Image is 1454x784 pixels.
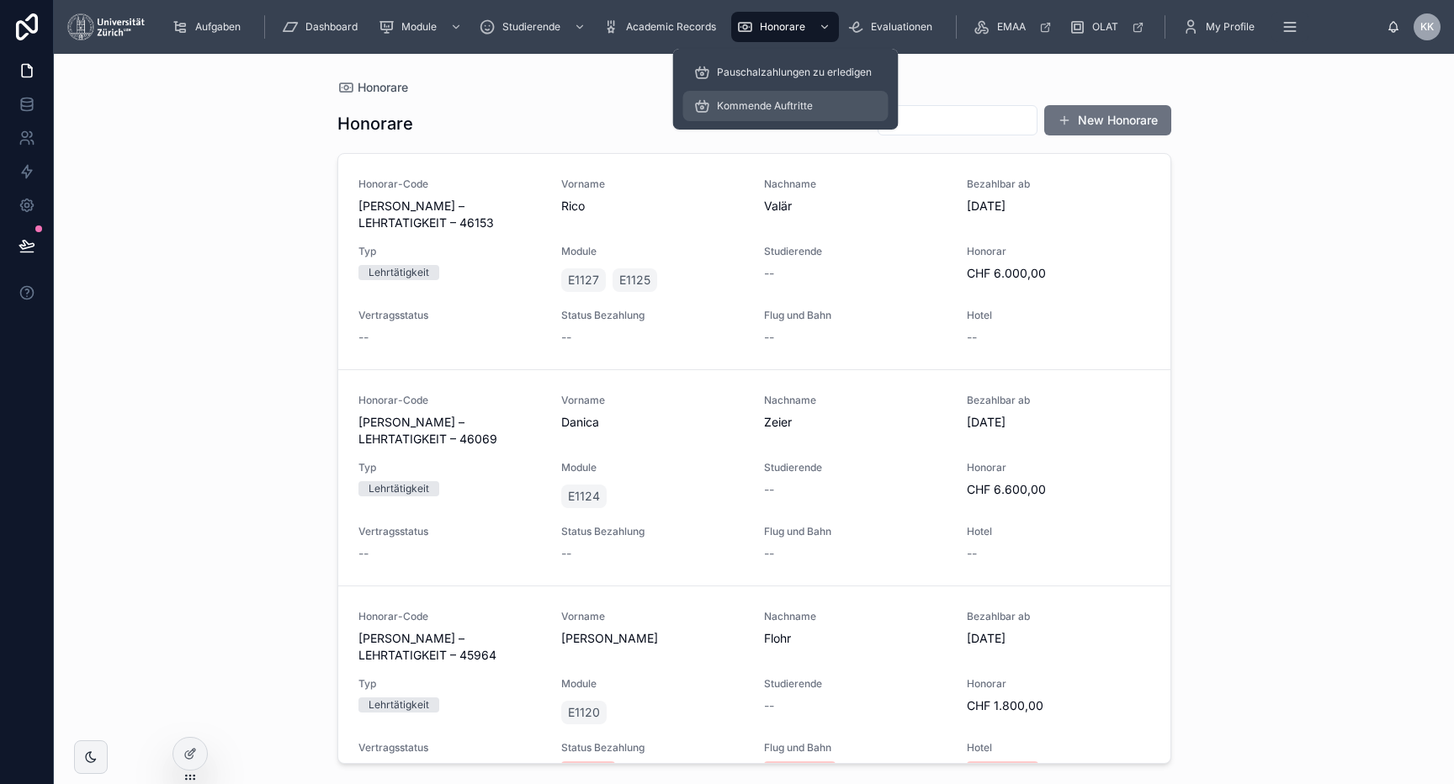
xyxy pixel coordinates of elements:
[337,79,408,96] a: Honorare
[561,198,744,215] span: Rico
[358,394,541,407] span: Honorar-Code
[358,741,541,755] span: Vertragsstatus
[568,488,600,505] span: E1124
[764,329,774,346] span: --
[968,12,1060,42] a: EMAA
[305,20,358,34] span: Dashboard
[369,697,429,712] div: Lehrtätigkeit
[764,677,947,691] span: Studierende
[731,12,839,42] a: Honorare
[561,414,744,431] span: Danica
[764,610,947,623] span: Nachname
[967,177,1149,191] span: Bezahlbar ab
[561,485,607,508] a: E1124
[1177,12,1266,42] a: My Profile
[561,610,744,623] span: Vorname
[1206,20,1255,34] span: My Profile
[358,677,541,691] span: Typ
[1092,20,1118,34] span: OLAT
[764,697,774,714] span: --
[764,525,947,538] span: Flug und Bahn
[561,741,744,755] span: Status Bezahlung
[358,761,369,778] span: --
[597,12,728,42] a: Academic Records
[967,677,1149,691] span: Honorar
[613,268,657,292] a: E1125
[158,8,1387,45] div: scrollable content
[683,91,889,121] a: Kommende Auftritte
[997,20,1026,34] span: EMAA
[967,265,1149,282] span: CHF 6.000,00
[561,461,744,474] span: Module
[568,704,600,721] span: E1120
[561,545,571,562] span: --
[358,414,541,448] span: [PERSON_NAME] – LEHRTATIGKEIT – 46069
[195,20,241,34] span: Aufgaben
[1420,20,1434,34] span: KK
[764,394,947,407] span: Nachname
[337,112,413,135] h1: Honorare
[561,630,744,647] span: [PERSON_NAME]
[369,265,429,280] div: Lehrtätigkeit
[502,20,560,34] span: Studierende
[358,245,541,258] span: Typ
[358,630,541,664] span: [PERSON_NAME] – LEHRTATIGKEIT – 45964
[764,461,947,474] span: Studierende
[967,461,1149,474] span: Honorar
[561,177,744,191] span: Vorname
[967,697,1149,714] span: CHF 1.800,00
[967,245,1149,258] span: Honorar
[1044,105,1171,135] a: New Honorare
[967,309,1149,322] span: Hotel
[358,79,408,96] span: Honorare
[561,701,607,724] a: E1120
[967,481,1149,498] span: CHF 6.600,00
[619,272,650,289] span: E1125
[967,630,1149,647] span: [DATE]
[774,761,825,776] div: Notwendig
[717,99,813,113] span: Kommende Auftritte
[683,57,889,87] a: Pauschalzahlungen zu erledigen
[764,630,947,647] span: Flohr
[764,245,947,258] span: Studierende
[358,610,541,623] span: Honorar-Code
[358,461,541,474] span: Typ
[358,177,541,191] span: Honorar-Code
[358,198,541,231] span: [PERSON_NAME] – LEHRTATIGKEIT – 46153
[967,610,1149,623] span: Bezahlbar ab
[369,481,429,496] div: Lehrtätigkeit
[358,309,541,322] span: Vertragsstatus
[967,414,1149,431] span: [DATE]
[474,12,594,42] a: Studierende
[277,12,369,42] a: Dashboard
[358,525,541,538] span: Vertragsstatus
[764,177,947,191] span: Nachname
[764,265,774,282] span: --
[764,198,947,215] span: Valär
[561,329,571,346] span: --
[561,394,744,407] span: Vorname
[1064,12,1153,42] a: OLAT
[626,20,716,34] span: Academic Records
[401,20,437,34] span: Module
[842,12,944,42] a: Evaluationen
[967,525,1149,538] span: Hotel
[764,545,774,562] span: --
[67,13,145,40] img: App logo
[358,329,369,346] span: --
[561,268,606,292] a: E1127
[764,309,947,322] span: Flug und Bahn
[717,66,872,79] span: Pauschalzahlungen zu erledigen
[561,525,744,538] span: Status Bezahlung
[764,414,947,431] span: Zeier
[764,741,947,755] span: Flug und Bahn
[568,272,599,289] span: E1127
[967,198,1149,215] span: [DATE]
[338,369,1170,585] a: Honorar-Code[PERSON_NAME] – LEHRTATIGKEIT – 46069VornameDanicaNachnameZeierBezahlbar ab[DATE]TypL...
[561,245,744,258] span: Module
[561,677,744,691] span: Module
[977,761,1028,776] div: Notwendig
[561,309,744,322] span: Status Bezahlung
[338,154,1170,369] a: Honorar-Code[PERSON_NAME] – LEHRTATIGKEIT – 46153VornameRicoNachnameValärBezahlbar ab[DATE]TypLeh...
[764,481,774,498] span: --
